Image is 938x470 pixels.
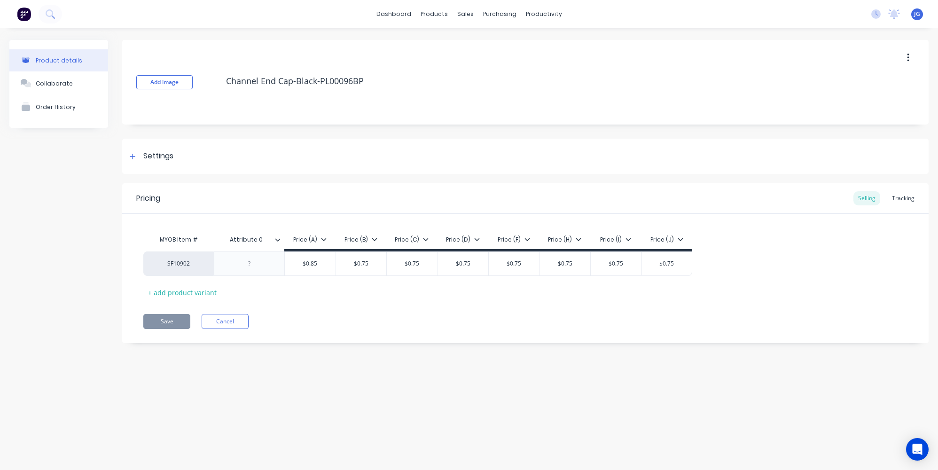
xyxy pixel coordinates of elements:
[489,252,539,275] div: $0.75
[143,314,190,329] button: Save
[214,230,284,249] div: Attribute 0
[395,235,429,244] div: Price (C)
[591,252,641,275] div: $0.75
[853,191,880,205] div: Selling
[906,438,929,461] div: Open Intercom Messenger
[914,10,920,18] span: JG
[548,235,581,244] div: Price (H)
[136,193,160,204] div: Pricing
[153,259,204,268] div: SF10902
[143,285,221,300] div: + add product variant
[9,71,108,95] button: Collaborate
[387,252,438,275] div: $0.75
[143,251,692,276] div: SF10902$0.85$0.75$0.75$0.75$0.75$0.75$0.75$0.75
[521,7,567,21] div: productivity
[478,7,521,21] div: purchasing
[202,314,249,329] button: Cancel
[600,235,631,244] div: Price (I)
[36,80,73,87] div: Collaborate
[36,57,82,64] div: Product details
[642,252,692,275] div: $0.75
[221,70,844,92] textarea: Channel End Cap-Black-PL00096BP
[416,7,453,21] div: products
[136,75,193,89] button: Add image
[293,235,327,244] div: Price (A)
[453,7,478,21] div: sales
[285,252,336,275] div: $0.85
[9,95,108,118] button: Order History
[17,7,31,21] img: Factory
[143,150,173,162] div: Settings
[9,49,108,71] button: Product details
[887,191,919,205] div: Tracking
[372,7,416,21] a: dashboard
[438,252,489,275] div: $0.75
[650,235,683,244] div: Price (J)
[36,103,76,110] div: Order History
[143,230,214,249] div: MYOB Item #
[498,235,530,244] div: Price (F)
[214,228,279,251] div: Attribute 0
[446,235,480,244] div: Price (D)
[336,252,387,275] div: $0.75
[344,235,377,244] div: Price (B)
[540,252,591,275] div: $0.75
